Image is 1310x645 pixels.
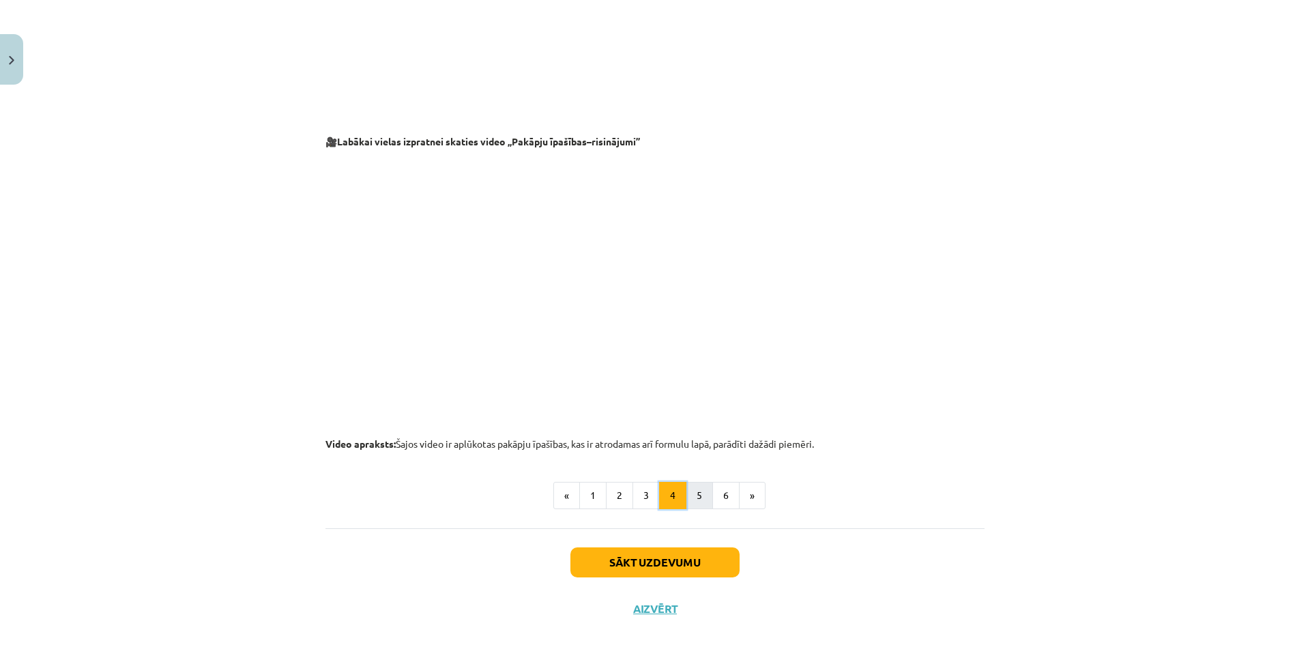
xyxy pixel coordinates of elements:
img: icon-close-lesson-0947bae3869378f0d4975bcd49f059093ad1ed9edebbc8119c70593378902aed.svg [9,56,14,65]
strong: – [587,135,592,147]
b: Video apraksts: [325,438,396,450]
button: » [739,482,766,509]
button: 4 [659,482,686,509]
p: 🎥 [325,134,985,149]
button: Sākt uzdevumu [570,547,740,577]
button: 3 [632,482,660,509]
nav: Page navigation example [325,482,985,509]
button: 6 [712,482,740,509]
b: risinājumi” [592,135,640,147]
button: 2 [606,482,633,509]
button: 5 [686,482,713,509]
button: 1 [579,482,607,509]
p: Šajos video ir aplūkotas pakāpju īpašības, kas ir atrodamas arī formulu lapā, parādīti dažādi pie... [325,437,985,451]
b: Labākai vielas izpratnei skaties video „Pakāpju īpašības [337,135,587,147]
button: Aizvērt [629,602,681,616]
button: « [553,482,580,509]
